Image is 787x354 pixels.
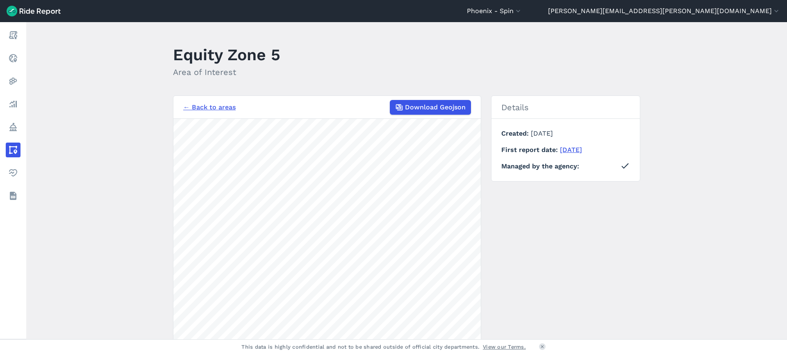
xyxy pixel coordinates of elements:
[390,100,471,115] button: Download Geojson
[548,6,780,16] button: [PERSON_NAME][EMAIL_ADDRESS][PERSON_NAME][DOMAIN_NAME]
[6,166,20,180] a: Health
[405,102,466,112] span: Download Geojson
[531,129,553,137] span: [DATE]
[7,6,61,16] img: Ride Report
[501,161,579,171] span: Managed by the agency
[6,74,20,88] a: Heatmaps
[491,96,640,119] h2: Details
[6,143,20,157] a: Areas
[173,43,280,66] h1: Equity Zone 5
[183,102,236,112] a: ← Back to areas
[6,28,20,43] a: Report
[560,146,582,154] a: [DATE]
[501,129,531,137] span: Created
[501,146,560,154] span: First report date
[6,51,20,66] a: Realtime
[467,6,522,16] button: Phoenix - Spin
[483,343,526,351] a: View our Terms.
[6,120,20,134] a: Policy
[6,188,20,203] a: Datasets
[6,97,20,111] a: Analyze
[173,66,280,78] h2: Area of Interest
